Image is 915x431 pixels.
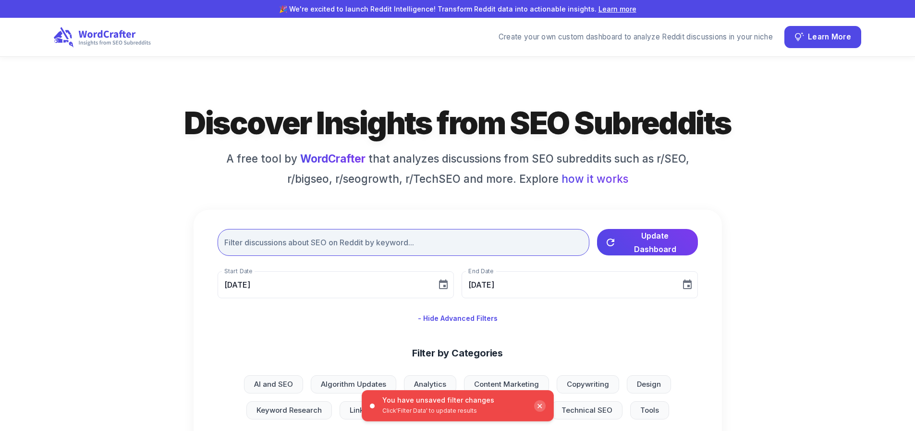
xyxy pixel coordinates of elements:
[561,171,628,187] span: how it works
[122,103,794,143] h1: Discover Insights from SEO Subreddits
[412,347,503,360] h6: Filter by Categories
[556,405,618,416] span: Technical SEO
[344,405,400,416] span: Link Building
[414,310,501,328] button: - Hide Advanced Filters
[251,405,328,416] span: Keyword Research
[597,229,698,255] button: Update Dashboard
[224,267,252,275] label: Start Date
[382,396,526,405] p: You have unsaved filter changes
[598,5,636,13] a: Learn more
[808,31,851,44] span: Learn More
[534,400,546,412] div: ✕
[468,267,493,275] label: End Date
[631,379,667,390] span: Design
[434,275,453,294] button: Choose date, selected date is Jan 1, 2025
[499,32,773,43] div: Create your own custom dashboard to analyze Reddit discussions in your niche
[462,271,674,298] input: MM/DD/YYYY
[382,406,526,415] p: Click 'Filter Data' to update results
[15,4,900,14] p: 🎉 We're excited to launch Reddit Intelligence! Transform Reddit data into actionable insights.
[678,275,697,294] button: Choose date, selected date is Aug 14, 2025
[248,379,299,390] span: AI and SEO
[634,405,665,416] span: Tools
[218,151,698,187] h6: A free tool by that analyzes discussions from SEO subreddits such as r/SEO, r/bigseo, r/seogrowth...
[300,152,366,165] a: WordCrafter
[468,379,545,390] span: Content Marketing
[218,271,430,298] input: MM/DD/YYYY
[620,229,690,256] span: Update Dashboard
[561,379,615,390] span: Copywriting
[315,379,392,390] span: Algorithm Updates
[784,26,861,48] button: Learn More
[408,379,452,390] span: Analytics
[218,229,589,256] input: Filter discussions about SEO on Reddit by keyword...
